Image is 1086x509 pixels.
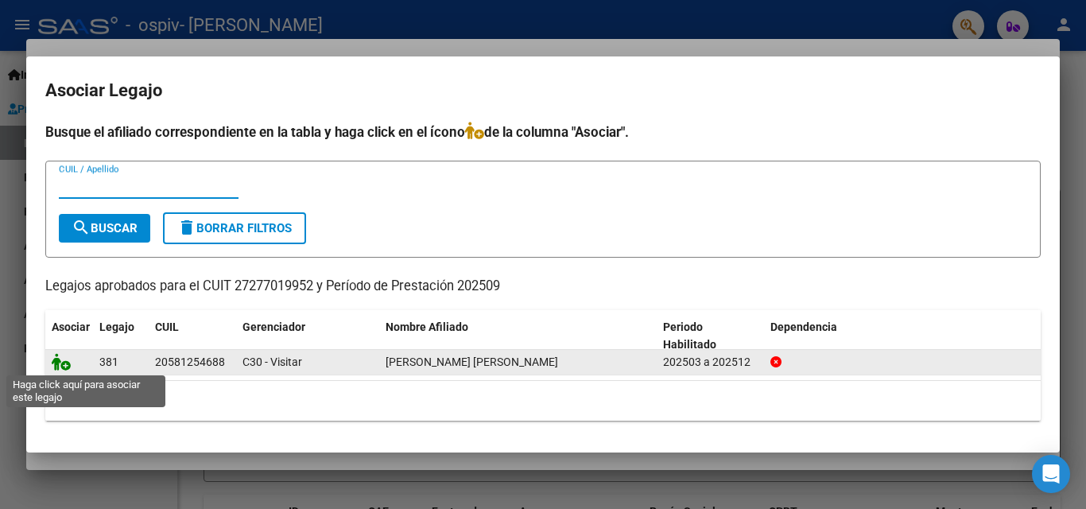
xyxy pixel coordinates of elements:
[99,356,118,368] span: 381
[386,321,468,333] span: Nombre Afiliado
[379,310,657,363] datatable-header-cell: Nombre Afiliado
[99,321,134,333] span: Legajo
[155,321,179,333] span: CUIL
[663,321,716,352] span: Periodo Habilitado
[163,212,306,244] button: Borrar Filtros
[93,310,149,363] datatable-header-cell: Legajo
[45,310,93,363] datatable-header-cell: Asociar
[59,214,150,243] button: Buscar
[1032,455,1070,493] div: Open Intercom Messenger
[155,353,225,371] div: 20581254688
[72,221,138,235] span: Buscar
[764,310,1041,363] datatable-header-cell: Dependencia
[72,218,91,237] mat-icon: search
[45,381,1041,421] div: 1 registros
[663,353,758,371] div: 202503 a 202512
[177,218,196,237] mat-icon: delete
[149,310,236,363] datatable-header-cell: CUIL
[177,221,292,235] span: Borrar Filtros
[236,310,379,363] datatable-header-cell: Gerenciador
[52,321,90,333] span: Asociar
[386,356,558,368] span: VONDER HEIDE LUCIANO IVAN
[770,321,837,333] span: Dependencia
[242,321,305,333] span: Gerenciador
[45,76,1041,106] h2: Asociar Legajo
[657,310,764,363] datatable-header-cell: Periodo Habilitado
[242,356,302,368] span: C30 - Visitar
[45,122,1041,142] h4: Busque el afiliado correspondiente en la tabla y haga click en el ícono de la columna "Asociar".
[45,277,1041,297] p: Legajos aprobados para el CUIT 27277019952 y Período de Prestación 202509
